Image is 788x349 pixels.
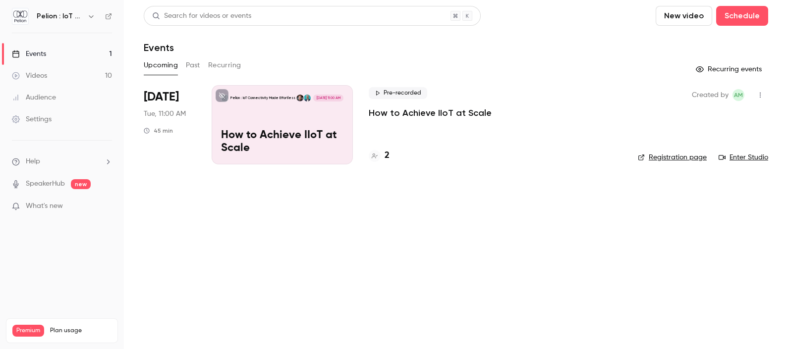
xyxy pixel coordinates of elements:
[186,57,200,73] button: Past
[369,149,390,162] a: 2
[208,57,241,73] button: Recurring
[369,87,427,99] span: Pre-recorded
[638,152,707,162] a: Registration page
[100,202,112,211] iframe: Noticeable Trigger
[304,95,311,101] img: Ulf Seijmer
[12,49,46,59] div: Events
[369,107,492,119] a: How to Achieve IIoT at Scale
[144,85,196,164] div: Oct 28 Tue, 11:00 AM (Europe/London)
[12,325,44,337] span: Premium
[26,201,63,211] span: What's new
[732,89,744,101] span: Anna Murdoch
[385,149,390,162] h4: 2
[12,93,56,102] div: Audience
[12,71,47,81] div: Videos
[144,57,178,73] button: Upcoming
[144,42,174,53] h1: Events
[692,89,729,101] span: Created by
[144,89,179,105] span: [DATE]
[37,11,83,21] h6: Pelion : IoT Connectivity Made Effortless
[296,95,303,101] img: Alan Tait
[734,89,743,101] span: AM
[221,129,343,155] p: How to Achieve IIoT at Scale
[50,327,112,335] span: Plan usage
[313,95,343,101] span: [DATE] 11:00 AM
[212,85,353,164] a: How to Achieve IIoT at ScalePelion : IoT Connectivity Made EffortlessUlf SeijmerAlan Tait[DATE] 1...
[144,109,186,119] span: Tue, 11:00 AM
[12,8,28,24] img: Pelion : IoT Connectivity Made Effortless
[26,156,40,167] span: Help
[719,152,768,162] a: Enter Studio
[656,6,712,26] button: New video
[12,114,52,124] div: Settings
[71,179,91,189] span: new
[691,61,768,77] button: Recurring events
[26,179,65,189] a: SpeakerHub
[230,96,295,100] p: Pelion : IoT Connectivity Made Effortless
[152,11,251,21] div: Search for videos or events
[12,156,112,167] li: help-dropdown-opener
[716,6,768,26] button: Schedule
[144,127,173,135] div: 45 min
